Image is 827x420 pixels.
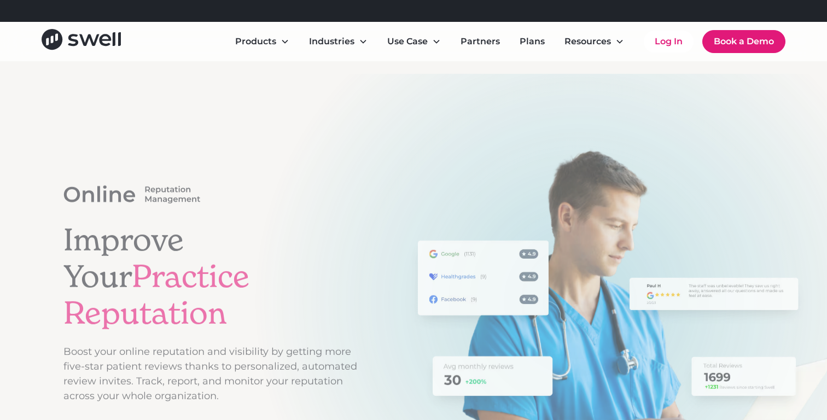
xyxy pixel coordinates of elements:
[235,35,276,48] div: Products
[63,257,249,332] span: Practice Reputation
[63,221,358,331] h1: Improve Your
[702,30,785,53] a: Book a Demo
[644,31,694,52] a: Log In
[564,35,611,48] div: Resources
[511,31,554,52] a: Plans
[387,35,428,48] div: Use Case
[300,31,376,52] div: Industries
[378,31,450,52] div: Use Case
[309,35,354,48] div: Industries
[63,345,358,404] p: Boost your online reputation and visibility by getting more five-star patient reviews thanks to p...
[452,31,509,52] a: Partners
[556,31,633,52] div: Resources
[42,29,121,54] a: home
[226,31,298,52] div: Products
